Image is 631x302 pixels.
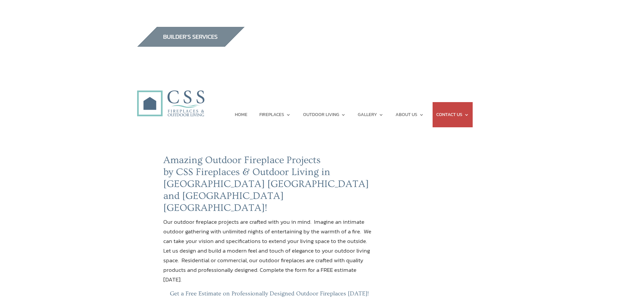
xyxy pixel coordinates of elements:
[137,72,204,120] img: CSS Fireplaces & Outdoor Living (Formerly Construction Solutions & Supply)- Jacksonville Ormond B...
[163,290,376,301] h5: Get a Free Estimate on Professionally Designed Outdoor Fireplaces [DATE]!
[303,102,346,127] a: OUTDOOR LIVING
[137,27,245,47] img: builders_btn
[163,217,376,290] p: Our outdoor fireplace projects are crafted with you in mind. Imagine an intimate outdoor gatherin...
[436,102,469,127] a: CONTACT US
[358,102,384,127] a: GALLERY
[395,102,424,127] a: ABOUT US
[259,102,291,127] a: FIREPLACES
[137,40,245,49] a: builder services construction supply
[163,154,376,217] h2: Amazing Outdoor Fireplace Projects by CSS Fireplaces & Outdoor Living in [GEOGRAPHIC_DATA] [GEOGR...
[235,102,247,127] a: HOME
